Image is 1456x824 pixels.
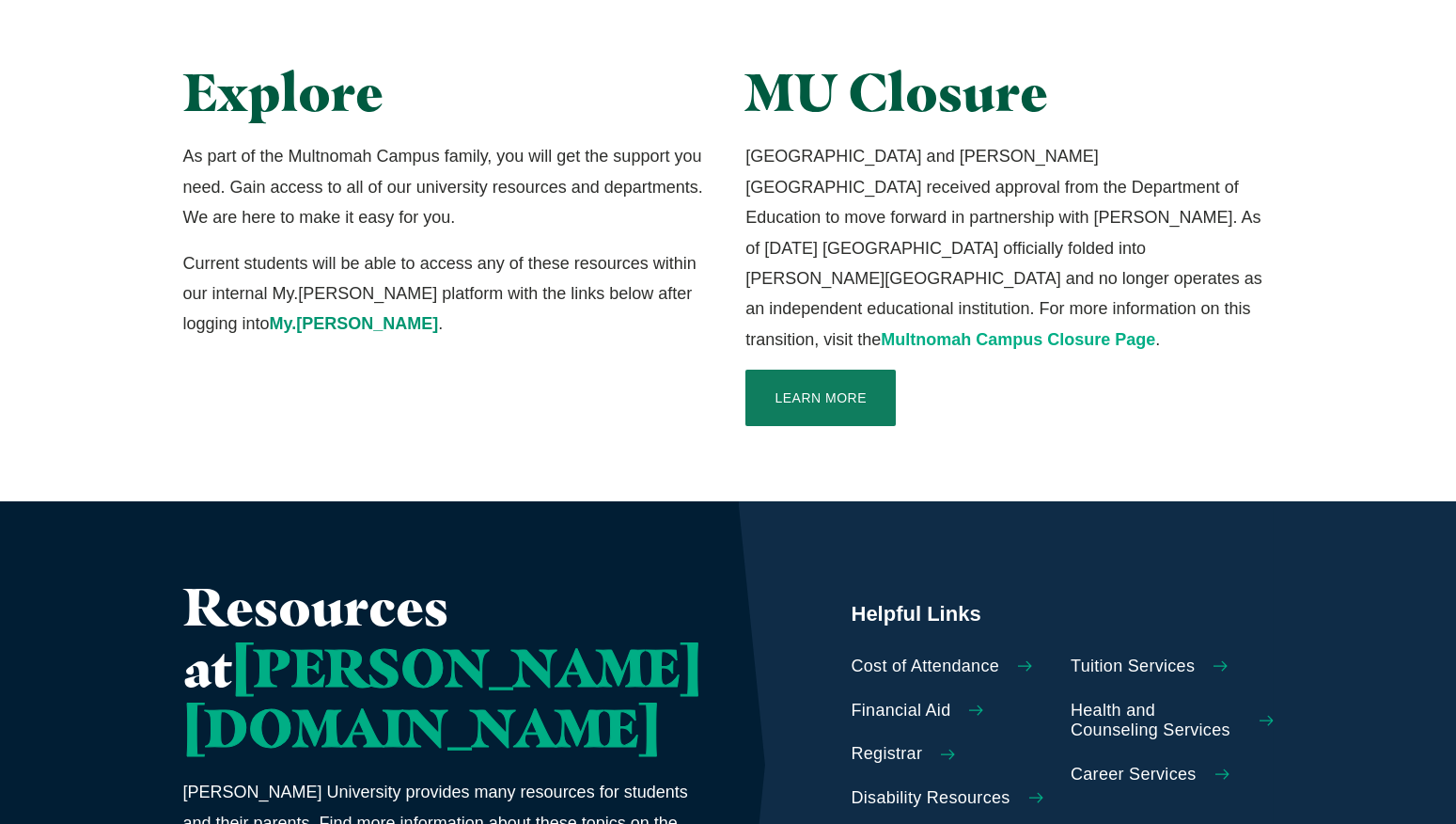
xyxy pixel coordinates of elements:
[183,635,701,760] span: [PERSON_NAME][DOMAIN_NAME]
[1071,701,1241,741] span: Health and Counseling Services
[745,370,896,426] a: Learn More
[852,744,923,765] span: Registrar
[852,788,1055,809] a: Disability Resources
[1071,765,1197,785] span: Career Services
[1071,701,1274,741] a: Health and Counseling Services
[852,788,1010,809] span: Disability Resources
[852,657,1055,677] a: Cost of Attendance
[183,141,711,232] p: As part of the Multnomah Campus family, you will get the support you need. Gain access to all of ...
[852,600,1274,628] h5: Helpful Links
[852,701,951,721] span: Financial Aid
[852,744,1055,765] a: Registrar
[852,701,1055,721] a: Financial Aid
[1071,657,1195,677] span: Tuition Services
[852,657,1000,677] span: Cost of Attendance
[183,62,711,122] h2: Explore
[745,62,1273,122] h2: MU Closure
[1071,765,1274,785] a: Career Services
[183,248,711,340] p: Current students will be able to access any of these resources within our internal My.[PERSON_NAM...
[1071,657,1274,677] a: Tuition Services
[270,314,439,333] a: My.[PERSON_NAME]
[183,577,701,758] h2: Resources at
[881,330,1155,349] a: Multnomah Campus Closure Page
[745,141,1273,355] p: [GEOGRAPHIC_DATA] and [PERSON_NAME][GEOGRAPHIC_DATA] received approval from the Department of Edu...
